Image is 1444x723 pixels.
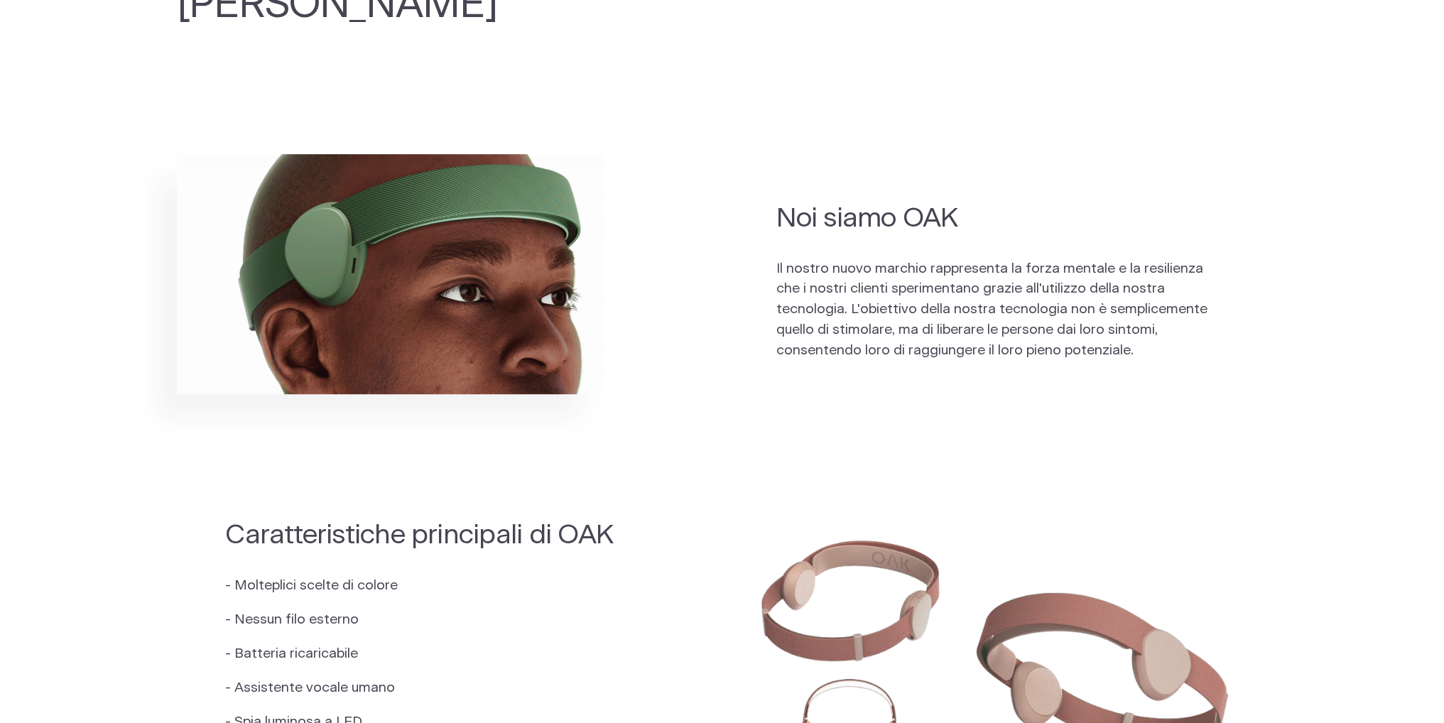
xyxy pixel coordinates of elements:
[225,521,613,549] font: Caratteristiche principali di OAK
[225,647,358,661] font: - Batteria ricaricabile
[225,613,359,626] font: - Nessun filo esterno
[225,681,395,695] font: - Assistente vocale umano
[225,579,398,592] font: - Molteplici scelte di colore
[776,205,957,232] font: Noi siamo OAK
[776,262,1207,357] font: Il nostro nuovo marchio rappresenta la forza mentale e la resilienza che i nostri clienti sperime...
